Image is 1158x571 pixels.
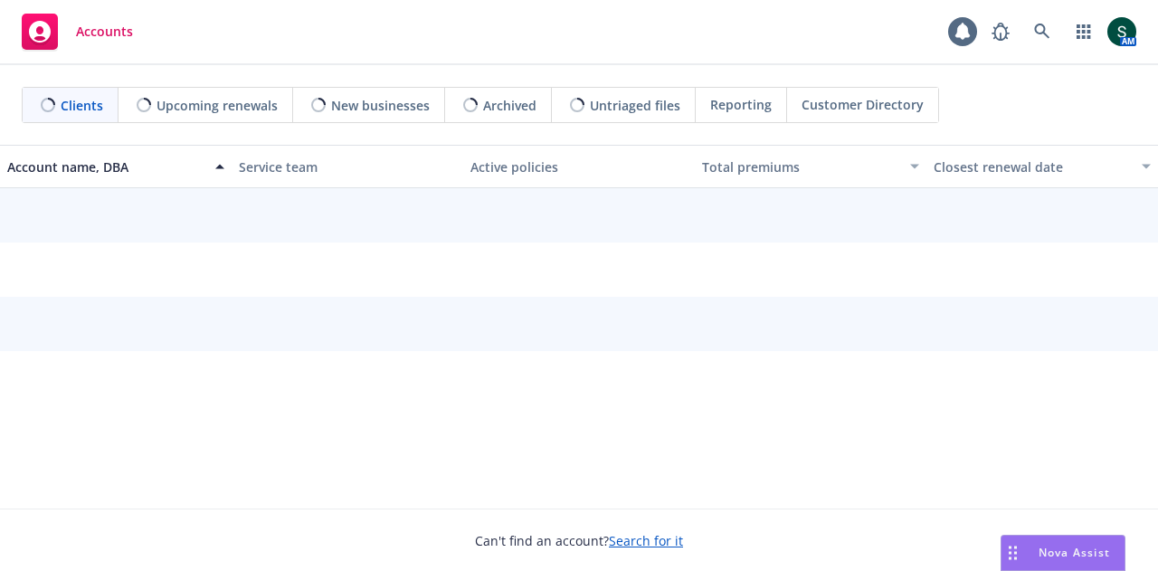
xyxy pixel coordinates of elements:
[463,145,695,188] button: Active policies
[710,95,772,114] span: Reporting
[331,96,430,115] span: New businesses
[1066,14,1102,50] a: Switch app
[7,157,204,176] div: Account name, DBA
[702,157,899,176] div: Total premiums
[232,145,463,188] button: Service team
[926,145,1158,188] button: Closest renewal date
[239,157,456,176] div: Service team
[61,96,103,115] span: Clients
[470,157,688,176] div: Active policies
[1024,14,1060,50] a: Search
[1001,535,1125,571] button: Nova Assist
[475,531,683,550] span: Can't find an account?
[14,6,140,57] a: Accounts
[1039,545,1110,560] span: Nova Assist
[802,95,924,114] span: Customer Directory
[609,532,683,549] a: Search for it
[934,157,1131,176] div: Closest renewal date
[76,24,133,39] span: Accounts
[695,145,926,188] button: Total premiums
[483,96,536,115] span: Archived
[1107,17,1136,46] img: photo
[982,14,1019,50] a: Report a Bug
[590,96,680,115] span: Untriaged files
[157,96,278,115] span: Upcoming renewals
[1001,536,1024,570] div: Drag to move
